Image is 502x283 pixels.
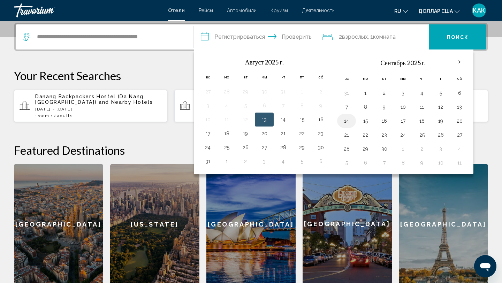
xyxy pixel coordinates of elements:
[296,143,307,152] button: День 29
[202,87,213,97] button: День 27
[397,102,409,112] button: День 10
[277,87,289,97] button: День 31
[221,156,232,166] button: День 1
[202,129,213,138] button: День 17
[435,116,446,126] button: День 19
[379,130,390,140] button: День 23
[360,144,371,154] button: День 29
[341,130,352,140] button: День 21
[341,158,352,168] button: День 5
[99,99,153,105] span: and Nearby Hotels
[199,8,213,13] a: Рейсы
[315,101,326,110] button: День 9
[397,116,409,126] button: День 17
[454,116,465,126] button: День 20
[240,115,251,124] button: День 12
[454,102,465,112] button: День 13
[341,102,352,112] button: День 7
[168,8,185,13] a: Отели
[394,6,408,16] button: Изменить язык
[373,33,396,40] font: комната
[302,8,334,13] a: Деятельность
[296,115,307,124] button: День 15
[360,88,371,98] button: День 1
[271,8,288,13] font: Круизы
[397,158,409,168] button: День 8
[35,107,162,112] p: [DATE] - [DATE]
[202,101,213,110] button: День 3
[435,88,446,98] button: День 5
[221,101,232,110] button: День 4
[54,113,73,118] span: 2
[14,143,488,157] h2: Featured Destinations
[240,156,251,166] button: День 2
[379,144,390,154] button: День 30
[259,156,270,166] button: День 3
[360,116,371,126] button: День 15
[202,143,213,152] button: День 24
[296,129,307,138] button: День 22
[296,87,307,97] button: День 1
[394,8,401,14] font: ru
[416,102,427,112] button: День 11
[227,8,257,13] a: Автомобили
[14,3,161,17] a: Травориум
[277,115,289,124] button: День 14
[454,158,465,168] button: День 11
[416,88,427,98] button: День 4
[35,94,145,105] span: Danang Backpackers Hostel (Da Nang, [GEOGRAPHIC_DATA])
[202,115,213,124] button: День 10
[259,101,270,110] button: День 6
[339,33,342,40] font: 2
[341,116,352,126] button: День 14
[435,102,446,112] button: День 12
[341,144,352,154] button: День 28
[315,87,326,97] button: День 2
[277,129,289,138] button: День 21
[296,156,307,166] button: День 5
[315,129,326,138] button: День 23
[429,24,486,49] button: Поиск
[341,88,352,98] button: День 31
[474,255,496,277] iframe: Кнопка запуска окна обмена сообщениями
[221,143,232,152] button: День 25
[454,130,465,140] button: День 27
[277,156,289,166] button: День 4
[397,144,409,154] button: День 1
[240,143,251,152] button: День 26
[202,156,213,166] button: День 31
[435,144,446,154] button: День 3
[435,158,446,168] button: День 10
[259,143,270,152] button: День 27
[473,7,485,14] font: КАК
[245,58,284,66] font: Август 2025 г.
[418,8,453,14] font: доллар США
[296,101,307,110] button: День 8
[221,87,232,97] button: День 28
[450,54,469,70] button: В следующем месяце
[360,130,371,140] button: День 22
[57,113,73,118] span: Adults
[397,130,409,140] button: День 24
[360,102,371,112] button: День 8
[194,24,315,49] button: Даты заезда и выезда
[259,87,270,97] button: День 30
[379,88,390,98] button: День 2
[240,129,251,138] button: День 19
[380,59,426,67] font: Сентябрь 2025 г.
[342,33,368,40] font: взрослых
[397,88,409,98] button: День 3
[259,129,270,138] button: День 20
[240,87,251,97] button: День 29
[454,144,465,154] button: День 4
[416,130,427,140] button: День 25
[221,129,232,138] button: День 18
[435,130,446,140] button: День 26
[379,102,390,112] button: День 9
[418,6,459,16] button: Изменить валюту
[360,158,371,168] button: День 6
[315,143,326,152] button: День 30
[379,158,390,168] button: День 7
[416,116,427,126] button: День 18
